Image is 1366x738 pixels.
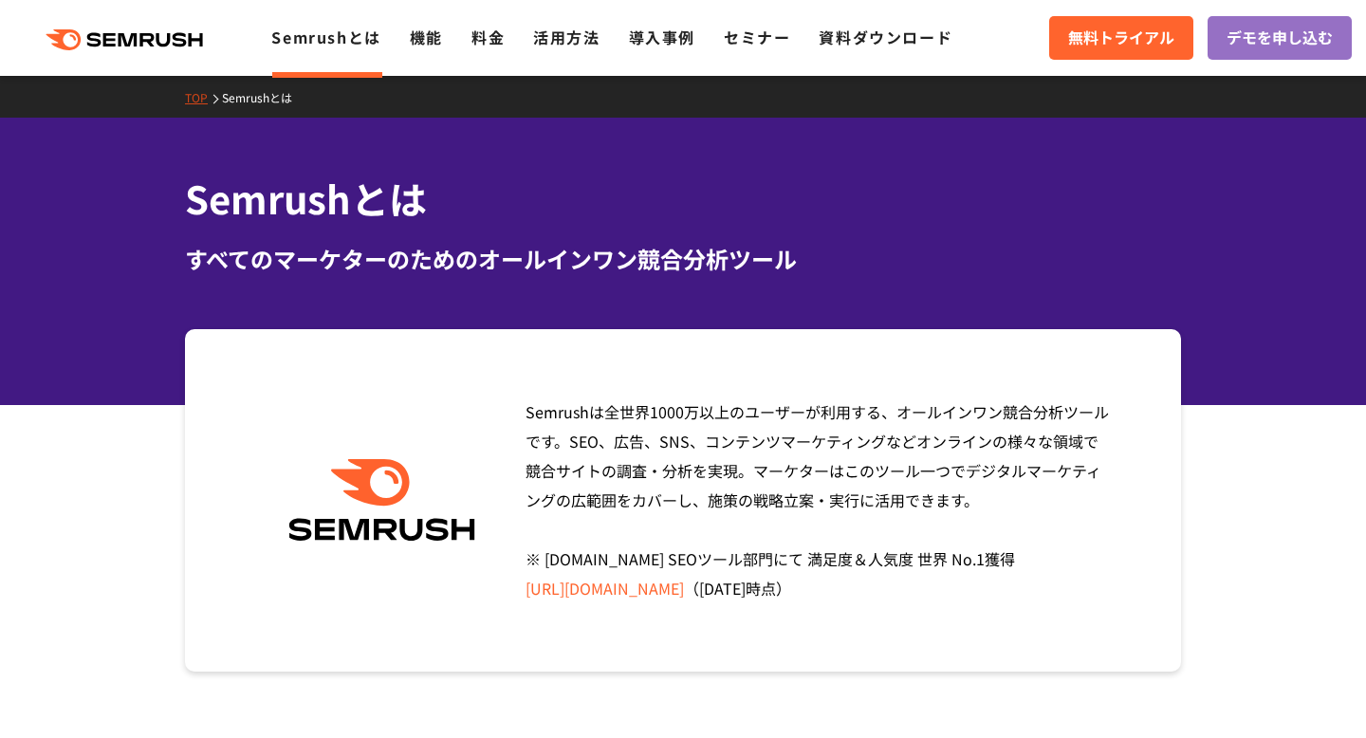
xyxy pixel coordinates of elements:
[185,171,1181,227] h1: Semrushとは
[1049,16,1193,60] a: 無料トライアル
[185,242,1181,276] div: すべてのマーケターのためのオールインワン競合分析ツール
[222,89,306,105] a: Semrushとは
[533,26,600,48] a: 活用方法
[1227,26,1333,50] span: デモを申し込む
[819,26,952,48] a: 資料ダウンロード
[629,26,695,48] a: 導入事例
[1208,16,1352,60] a: デモを申し込む
[271,26,380,48] a: Semrushとは
[724,26,790,48] a: セミナー
[471,26,505,48] a: 料金
[526,577,684,600] a: [URL][DOMAIN_NAME]
[185,89,222,105] a: TOP
[526,400,1109,600] span: Semrushは全世界1000万以上のユーザーが利用する、オールインワン競合分析ツールです。SEO、広告、SNS、コンテンツマーケティングなどオンラインの様々な領域で競合サイトの調査・分析を実現...
[410,26,443,48] a: 機能
[279,459,485,542] img: Semrush
[1068,26,1174,50] span: 無料トライアル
